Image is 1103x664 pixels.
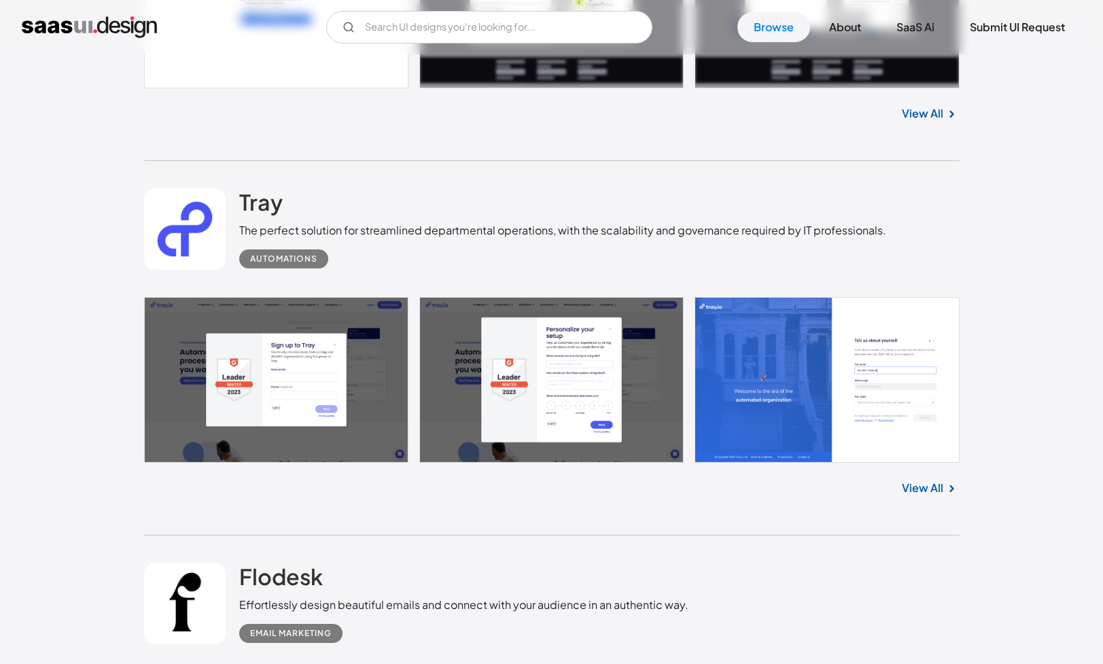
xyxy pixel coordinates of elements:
[902,105,943,122] a: View All
[813,12,877,42] a: About
[953,12,1081,42] a: Submit UI Request
[239,188,283,215] h2: Tray
[250,625,332,642] div: Email Marketing
[902,480,943,496] a: View All
[326,11,652,43] input: Search UI designs you're looking for...
[239,188,283,222] a: Tray
[239,563,323,597] a: Flodesk
[239,222,886,239] div: The perfect solution for streamlined departmental operations, with the scalability and governance...
[239,597,688,613] div: Effortlessly design beautiful emails and connect with your audience in an authentic way.
[737,12,810,42] a: Browse
[326,11,652,43] form: Email Form
[250,251,317,267] div: Automations
[22,16,157,38] a: home
[880,12,951,42] a: SaaS Ai
[239,563,323,590] h2: Flodesk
